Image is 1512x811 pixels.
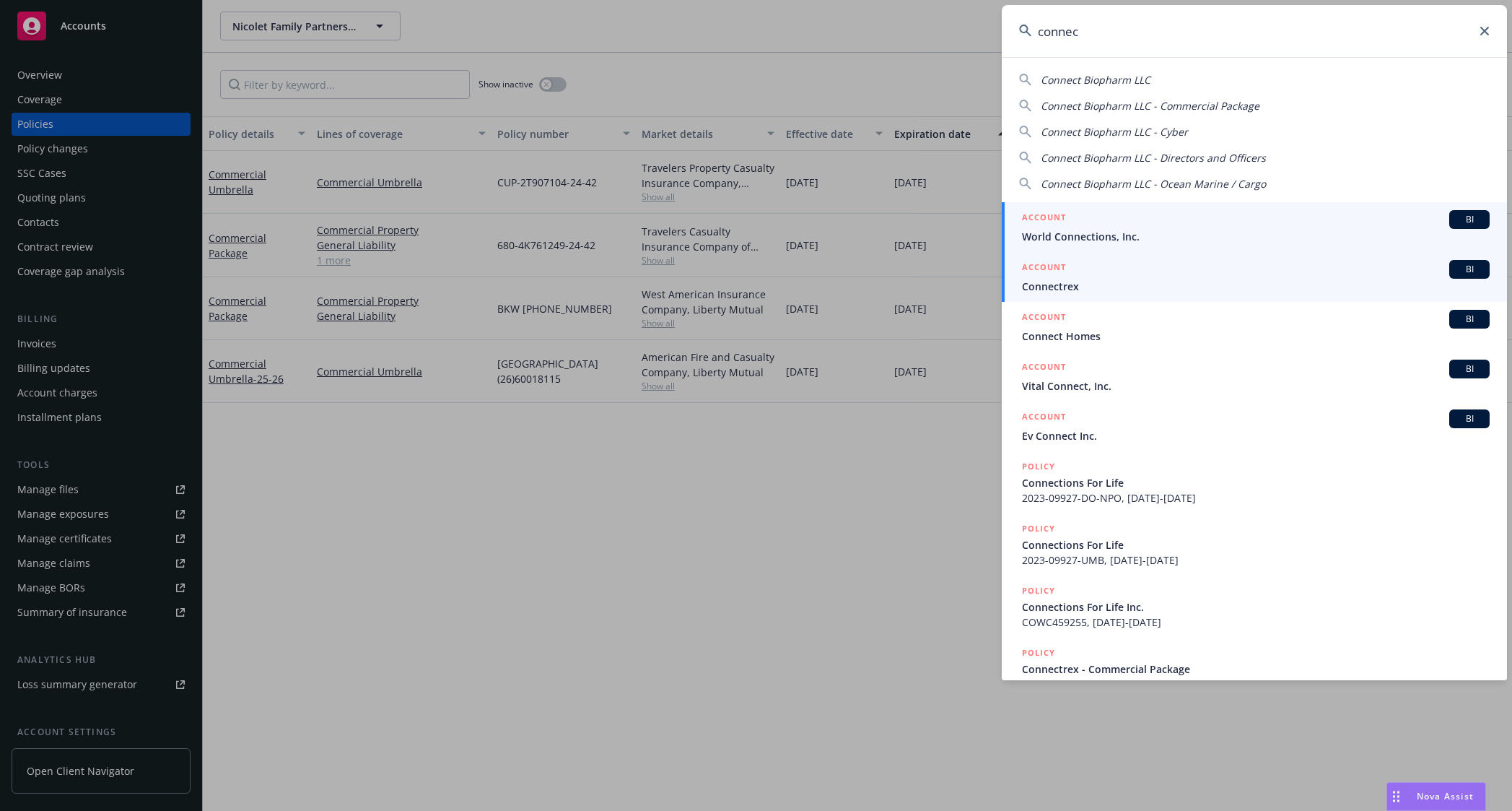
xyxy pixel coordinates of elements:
[1022,662,1490,677] span: Connectrex - Commercial Package
[1022,409,1066,427] h5: ACCOUNT
[1455,313,1484,326] span: BI
[1022,677,1490,692] span: OBFA938771, [DATE]-[DATE]
[1022,521,1055,536] h5: POLICY
[1022,260,1066,277] h5: ACCOUNT
[1022,378,1490,394] span: Vital Connect, Inc.
[1002,402,1507,451] a: ACCOUNTBIEv Connect Inc.
[1002,451,1507,513] a: POLICYConnections For Life2023-09927-DO-NPO, [DATE]-[DATE]
[1041,73,1150,87] span: Connect Biopharm LLC
[1455,363,1484,376] span: BI
[1022,490,1490,506] span: 2023-09927-DO-NPO, [DATE]-[DATE]
[1022,584,1055,598] h5: POLICY
[1041,125,1188,139] span: Connect Biopharm LLC - Cyber
[1022,475,1490,490] span: Connections For Life
[1002,513,1507,576] a: POLICYConnections For Life2023-09927-UMB, [DATE]-[DATE]
[1022,329,1490,344] span: Connect Homes
[1022,360,1066,377] h5: ACCOUNT
[1041,99,1259,113] span: Connect Biopharm LLC - Commercial Package
[1022,229,1490,244] span: World Connections, Inc.
[1022,552,1490,568] span: 2023-09927-UMB, [DATE]-[DATE]
[1002,252,1507,302] a: ACCOUNTBIConnectrex
[1022,599,1490,615] span: Connections For Life Inc.
[1002,352,1507,402] a: ACCOUNTBIVital Connect, Inc.
[1387,783,1405,810] div: Drag to move
[1022,310,1066,327] h5: ACCOUNT
[1022,210,1066,227] h5: ACCOUNT
[1041,151,1266,165] span: Connect Biopharm LLC - Directors and Officers
[1022,537,1490,552] span: Connections For Life
[1022,459,1055,474] h5: POLICY
[1022,428,1490,443] span: Ev Connect Inc.
[1022,279,1490,294] span: Connectrex
[1002,5,1507,57] input: Search...
[1455,263,1484,276] span: BI
[1455,213,1484,226] span: BI
[1002,202,1507,252] a: ACCOUNTBIWorld Connections, Inc.
[1002,576,1507,638] a: POLICYConnections For Life Inc.COWC459255, [DATE]-[DATE]
[1022,615,1490,630] span: COWC459255, [DATE]-[DATE]
[1002,302,1507,352] a: ACCOUNTBIConnect Homes
[1455,412,1484,425] span: BI
[1417,790,1474,802] span: Nova Assist
[1386,782,1486,811] button: Nova Assist
[1022,646,1055,660] h5: POLICY
[1041,177,1266,191] span: Connect Biopharm LLC - Ocean Marine / Cargo
[1002,638,1507,700] a: POLICYConnectrex - Commercial PackageOBFA938771, [DATE]-[DATE]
